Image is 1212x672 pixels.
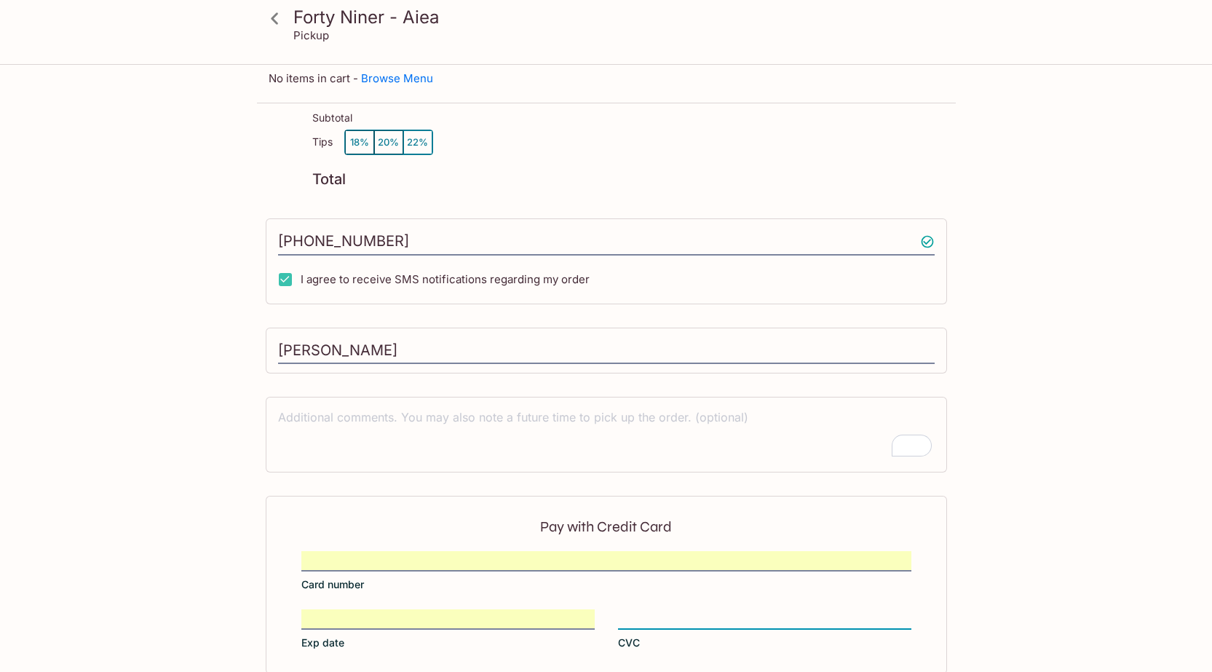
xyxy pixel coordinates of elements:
p: Tips [312,136,333,148]
a: Browse Menu [361,71,433,85]
span: Exp date [301,636,344,650]
span: CVC [618,636,640,650]
p: No items in cart - [269,71,944,85]
span: I agree to receive SMS notifications regarding my order [301,272,590,286]
button: 20% [374,130,403,154]
button: 18% [345,130,374,154]
button: 22% [403,130,432,154]
p: Subtotal [312,112,352,124]
iframe: To enrich screen reader interactions, please activate Accessibility in Grammarly extension settings [301,553,911,569]
input: Enter phone number [278,228,935,256]
iframe: To enrich screen reader interactions, please activate Accessibility in Grammarly extension settings [618,611,911,627]
p: Total [312,173,346,186]
h3: Forty Niner - Aiea [293,6,944,28]
p: Pay with Credit Card [301,520,911,534]
input: Enter first and last name [278,337,935,365]
p: Pickup [293,28,329,42]
iframe: Secure expiration date input frame [301,611,595,627]
textarea: To enrich screen reader interactions, please activate Accessibility in Grammarly extension settings [278,409,935,459]
span: Card number [301,577,364,592]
